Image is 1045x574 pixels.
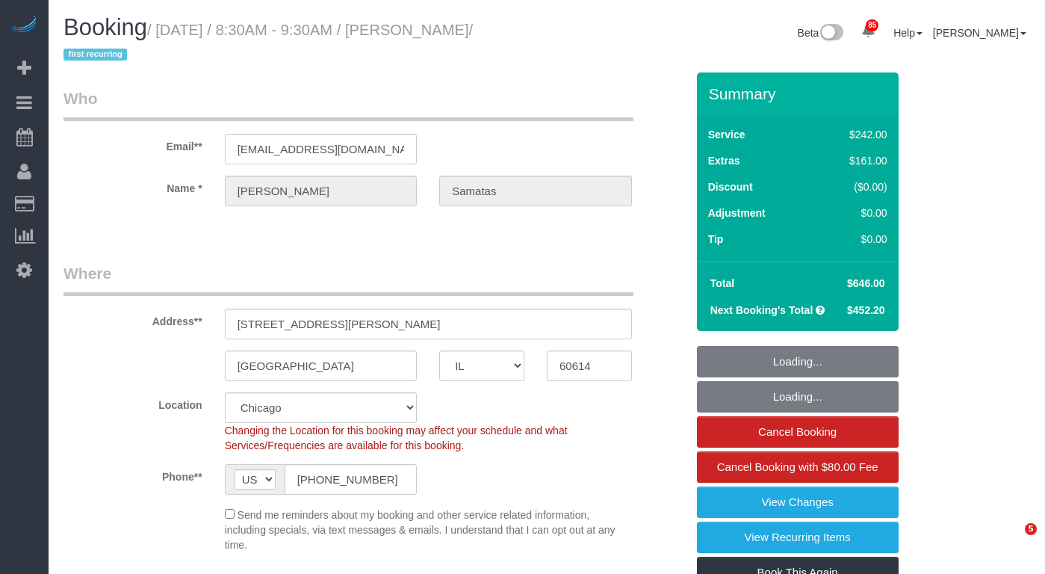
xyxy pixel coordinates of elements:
strong: Next Booking's Total [710,304,813,316]
div: $0.00 [818,206,887,220]
input: Zip Code** [547,351,632,381]
span: $646.00 [847,277,885,289]
div: $0.00 [818,232,887,247]
span: 5 [1025,523,1037,535]
label: Extras [708,153,740,168]
a: View Changes [697,487,899,518]
input: First Name** [225,176,418,206]
label: Adjustment [708,206,766,220]
a: [PERSON_NAME] [933,27,1026,39]
a: Beta [798,27,844,39]
label: Location [52,392,214,413]
img: New interface [819,24,843,43]
span: Changing the Location for this booking may affect your schedule and what Services/Frequencies are... [225,425,568,451]
span: $452.20 [847,304,885,316]
legend: Where [63,262,633,296]
a: Cancel Booking with $80.00 Fee [697,451,899,483]
iframe: Intercom live chat [994,523,1030,559]
legend: Who [63,87,633,121]
label: Name * [52,176,214,196]
label: Discount [708,179,753,194]
span: Booking [63,14,147,40]
label: Service [708,127,745,142]
span: 85 [866,19,878,31]
small: / [DATE] / 8:30AM - 9:30AM / [PERSON_NAME] [63,22,473,64]
a: 85 [854,15,883,48]
strong: Total [710,277,734,289]
img: Automaid Logo [9,15,39,36]
label: Tip [708,232,724,247]
span: Cancel Booking with $80.00 Fee [717,460,878,473]
h3: Summary [709,85,891,102]
div: ($0.00) [818,179,887,194]
div: $161.00 [818,153,887,168]
span: first recurring [63,49,127,61]
a: Cancel Booking [697,416,899,448]
span: Send me reminders about my booking and other service related information, including specials, via... [225,509,615,551]
input: Last Name* [439,176,632,206]
div: $242.00 [818,127,887,142]
a: Help [893,27,922,39]
a: View Recurring Items [697,522,899,553]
